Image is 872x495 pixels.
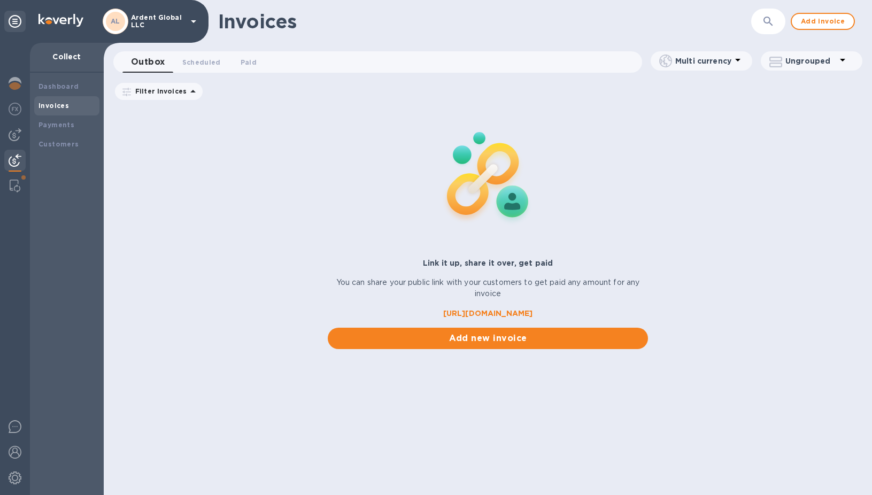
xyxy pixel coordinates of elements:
h1: Invoices [218,10,297,33]
img: Logo [38,14,83,27]
p: Multi currency [675,56,731,66]
b: Dashboard [38,82,79,90]
span: Add new invoice [336,332,639,345]
button: Add invoice [791,13,855,30]
span: Outbox [131,55,165,69]
div: Unpin categories [4,11,26,32]
span: Paid [241,57,257,68]
b: Invoices [38,102,69,110]
span: Add invoice [800,15,845,28]
b: AL [111,17,120,25]
b: Customers [38,140,79,148]
b: [URL][DOMAIN_NAME] [443,309,533,318]
span: Scheduled [182,57,221,68]
b: Payments [38,121,74,129]
p: You can share your public link with your customers to get paid any amount for any invoice [328,277,648,299]
p: Ardent Global LLC [131,14,184,29]
a: [URL][DOMAIN_NAME] [328,308,648,319]
p: Ungrouped [785,56,836,66]
img: Foreign exchange [9,103,21,115]
button: Add new invoice [328,328,648,349]
p: Collect [38,51,95,62]
p: Link it up, share it over, get paid [328,258,648,268]
p: Filter Invoices [131,87,187,96]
